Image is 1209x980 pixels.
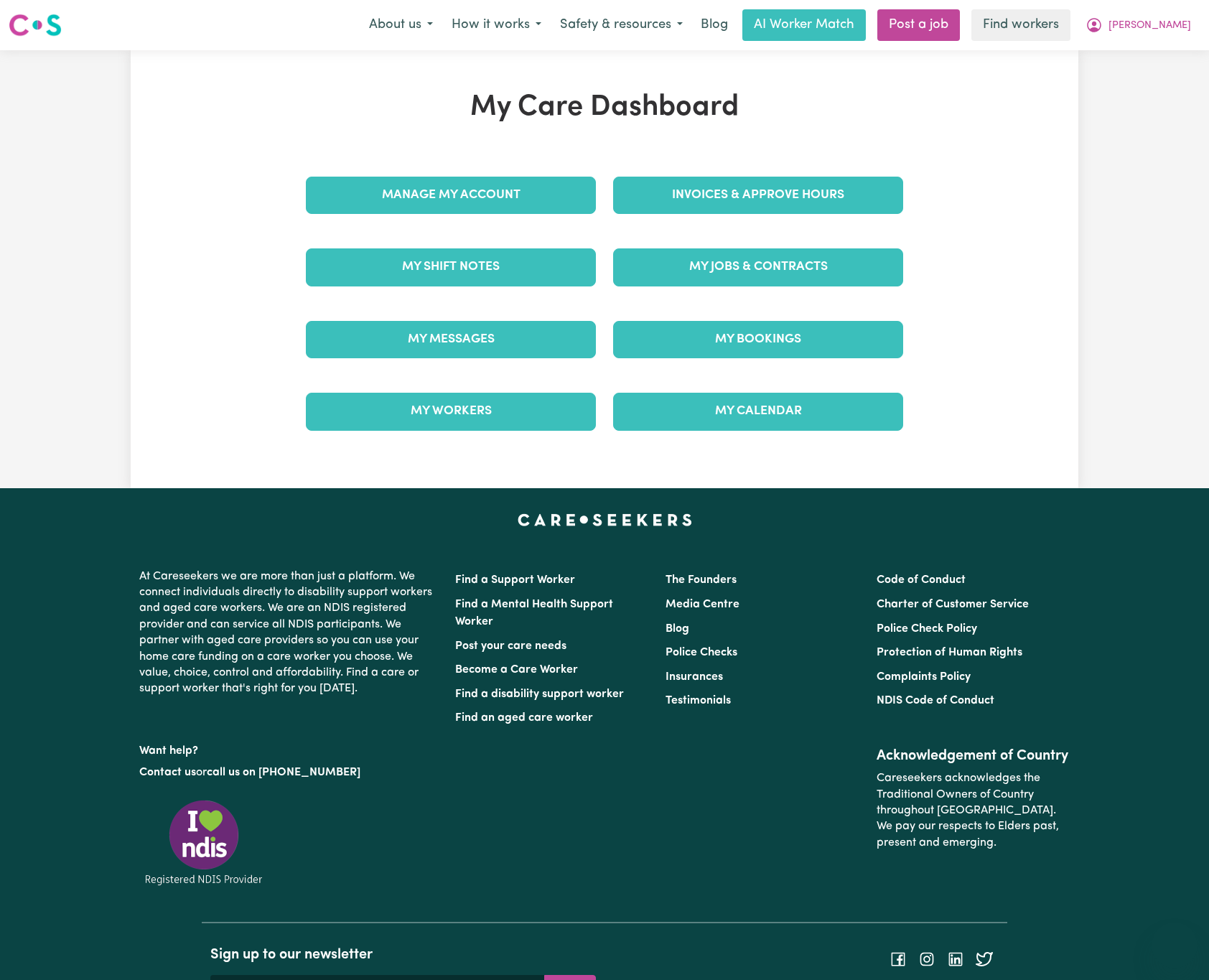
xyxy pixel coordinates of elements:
a: Careseekers logo [9,9,62,42]
a: The Founders [666,574,737,586]
a: Police Checks [666,647,737,658]
a: Find a disability support worker [455,689,624,700]
a: Police Check Policy [877,623,977,635]
a: Charter of Customer Service [877,599,1029,610]
a: Become a Care Worker [455,664,578,676]
a: NDIS Code of Conduct [877,695,994,706]
a: Invoices & Approve Hours [613,177,903,214]
a: Follow Careseekers on LinkedIn [947,953,964,964]
a: My Workers [306,393,596,430]
h2: Acknowledgement of Country [877,747,1070,765]
a: Post a job [877,9,960,41]
h2: Sign up to our newsletter [210,946,596,963]
span: [PERSON_NAME] [1108,18,1191,34]
a: Protection of Human Rights [877,647,1022,658]
a: My Bookings [613,321,903,358]
p: or [139,759,438,786]
button: How it works [442,10,551,40]
a: Media Centre [666,599,739,610]
img: Registered NDIS provider [139,798,269,887]
a: Insurances [666,671,723,683]
a: Post your care needs [455,640,566,652]
a: Find a Support Worker [455,574,575,586]
p: Careseekers acknowledges the Traditional Owners of Country throughout [GEOGRAPHIC_DATA]. We pay o... [877,765,1070,857]
a: Contact us [139,767,196,778]
a: Blog [692,9,737,41]
h1: My Care Dashboard [297,90,912,125]
button: About us [360,10,442,40]
button: Safety & resources [551,10,692,40]
iframe: Button to launch messaging window [1152,923,1198,969]
a: My Calendar [613,393,903,430]
img: Careseekers logo [9,12,62,38]
a: Code of Conduct [877,574,966,586]
button: My Account [1076,10,1200,40]
a: Find a Mental Health Support Worker [455,599,613,627]
p: Want help? [139,737,438,759]
a: My Jobs & Contracts [613,248,903,286]
a: Follow Careseekers on Instagram [918,953,935,964]
a: Find an aged care worker [455,712,593,724]
a: Careseekers home page [518,514,692,526]
a: Complaints Policy [877,671,971,683]
a: call us on [PHONE_NUMBER] [207,767,360,778]
a: Blog [666,623,689,635]
a: My Shift Notes [306,248,596,286]
a: My Messages [306,321,596,358]
a: Find workers [971,9,1070,41]
p: At Careseekers we are more than just a platform. We connect individuals directly to disability su... [139,563,438,703]
a: Follow Careseekers on Facebook [890,953,907,964]
a: AI Worker Match [742,9,866,41]
a: Follow Careseekers on Twitter [976,953,993,964]
a: Testimonials [666,695,731,706]
a: Manage My Account [306,177,596,214]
